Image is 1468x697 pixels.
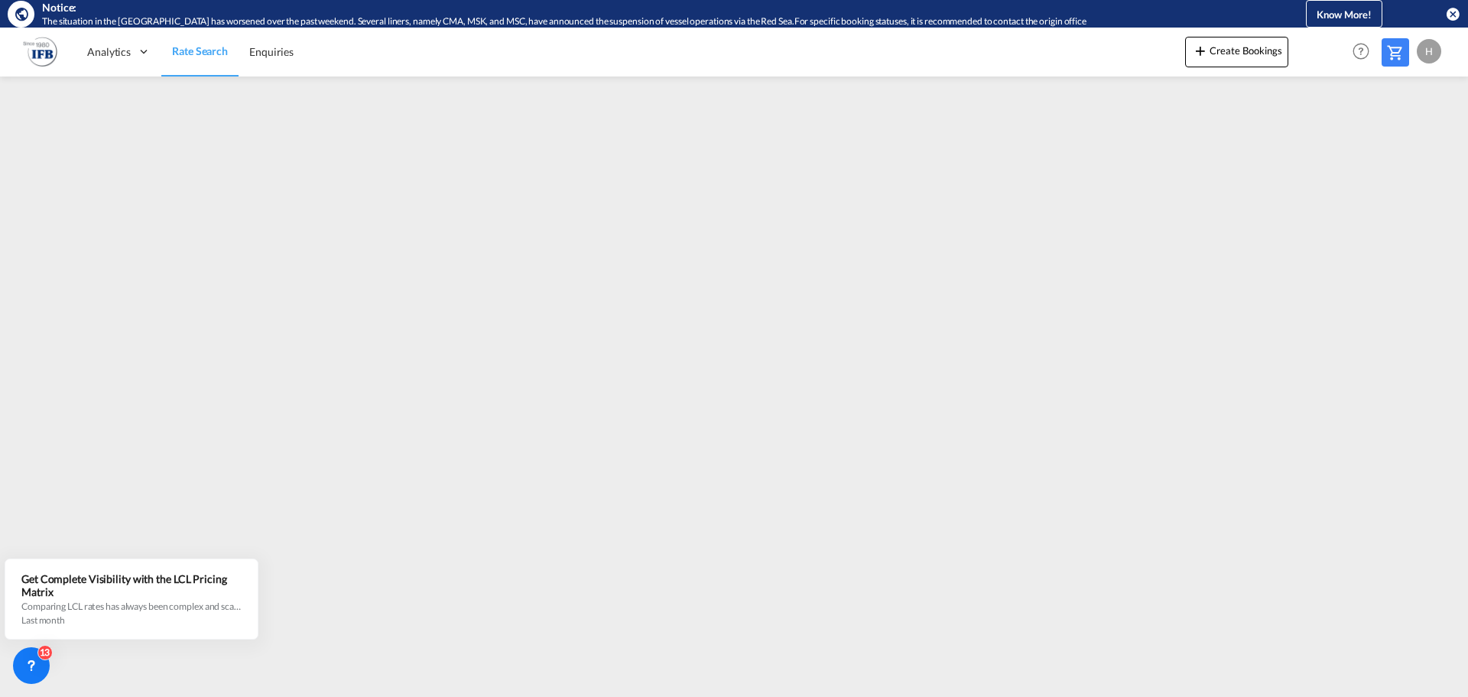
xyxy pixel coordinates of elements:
[1348,38,1382,66] div: Help
[161,27,239,77] a: Rate Search
[23,34,57,69] img: b628ab10256c11eeb52753acbc15d091.png
[1417,39,1441,64] div: H
[1348,38,1374,64] span: Help
[42,15,1242,28] div: The situation in the Red Sea has worsened over the past weekend. Several liners, namely CMA, MSK,...
[1191,41,1210,60] md-icon: icon-plus 400-fg
[1317,8,1372,21] span: Know More!
[76,27,161,77] div: Analytics
[239,27,304,77] a: Enquiries
[249,45,294,58] span: Enquiries
[1185,37,1288,67] button: icon-plus 400-fgCreate Bookings
[1445,6,1460,21] button: icon-close-circle
[172,44,228,57] span: Rate Search
[87,44,131,60] span: Analytics
[14,6,29,21] md-icon: icon-earth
